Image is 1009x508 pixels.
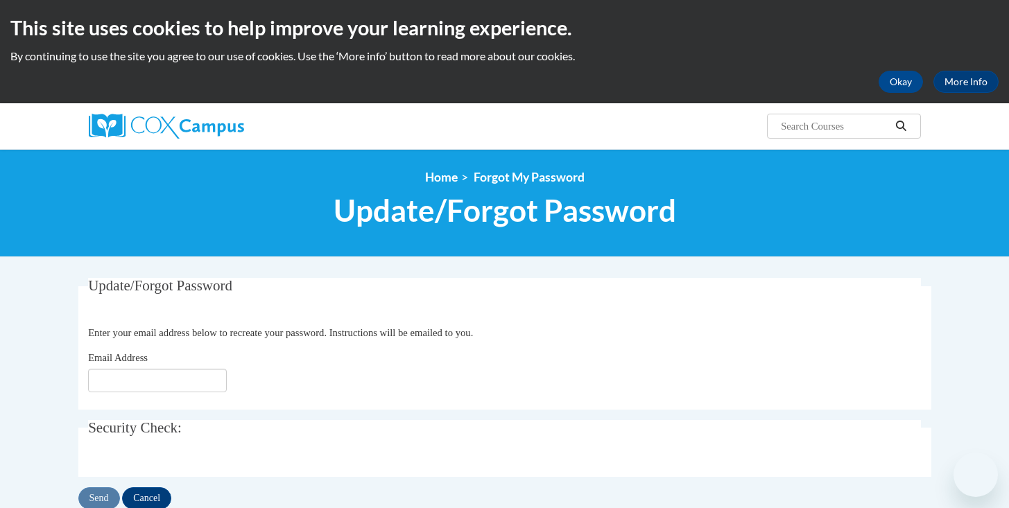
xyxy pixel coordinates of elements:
[890,118,911,134] button: Search
[88,352,148,363] span: Email Address
[88,327,473,338] span: Enter your email address below to recreate your password. Instructions will be emailed to you.
[89,114,352,139] a: Cox Campus
[334,192,676,229] span: Update/Forgot Password
[779,118,890,134] input: Search Courses
[10,14,999,42] h2: This site uses cookies to help improve your learning experience.
[88,277,232,294] span: Update/Forgot Password
[933,71,999,93] a: More Info
[954,453,998,497] iframe: Button to launch messaging window
[88,369,227,392] input: Email
[89,114,244,139] img: Cox Campus
[10,49,999,64] p: By continuing to use the site you agree to our use of cookies. Use the ‘More info’ button to read...
[88,419,182,436] span: Security Check:
[425,170,458,184] a: Home
[474,170,585,184] span: Forgot My Password
[879,71,923,93] button: Okay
